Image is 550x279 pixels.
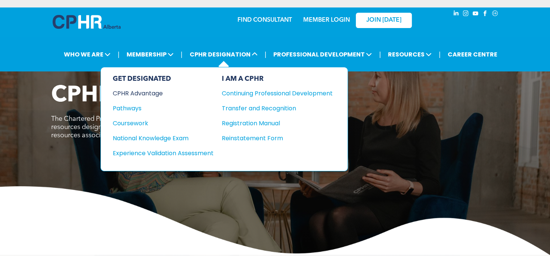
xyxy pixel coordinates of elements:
a: Social network [491,9,499,19]
li: | [265,47,267,62]
span: JOIN [DATE] [366,17,401,24]
li: | [118,47,119,62]
div: Registration Manual [222,119,321,128]
a: MEMBER LOGIN [303,17,350,23]
div: Pathways [113,104,203,113]
a: CPHR Advantage [113,89,214,98]
span: The Chartered Professional in Human Resources (CPHR) is the only human resources designation reco... [51,116,272,139]
div: Coursework [113,119,203,128]
span: RESOURCES [386,47,434,61]
div: Continuing Professional Development [222,89,321,98]
a: youtube [472,9,480,19]
a: FIND CONSULTANT [237,17,292,23]
span: CPHR DESIGNATION [187,47,260,61]
a: National Knowledge Exam [113,134,214,143]
a: instagram [462,9,470,19]
a: linkedin [452,9,460,19]
a: Pathways [113,104,214,113]
a: Transfer and Recognition [222,104,333,113]
div: Transfer and Recognition [222,104,321,113]
div: GET DESIGNATED [113,75,214,83]
li: | [379,47,381,62]
div: Reinstatement Form [222,134,321,143]
a: facebook [481,9,490,19]
img: A blue and white logo for cp alberta [53,15,121,29]
span: MEMBERSHIP [124,47,176,61]
div: Experience Validation Assessment [113,148,203,158]
span: CPHR Advantage [51,85,237,107]
div: National Knowledge Exam [113,134,203,143]
li: | [181,47,183,62]
a: JOIN [DATE] [356,13,412,28]
li: | [439,47,441,62]
a: Coursework [113,119,214,128]
span: WHO WE ARE [62,47,113,61]
div: I AM A CPHR [222,75,333,83]
span: PROFESSIONAL DEVELOPMENT [271,47,374,61]
a: Registration Manual [222,119,333,128]
div: CPHR Advantage [113,89,203,98]
a: Experience Validation Assessment [113,148,214,158]
a: Continuing Professional Development [222,89,333,98]
a: CAREER CENTRE [445,47,500,61]
a: Reinstatement Form [222,134,333,143]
